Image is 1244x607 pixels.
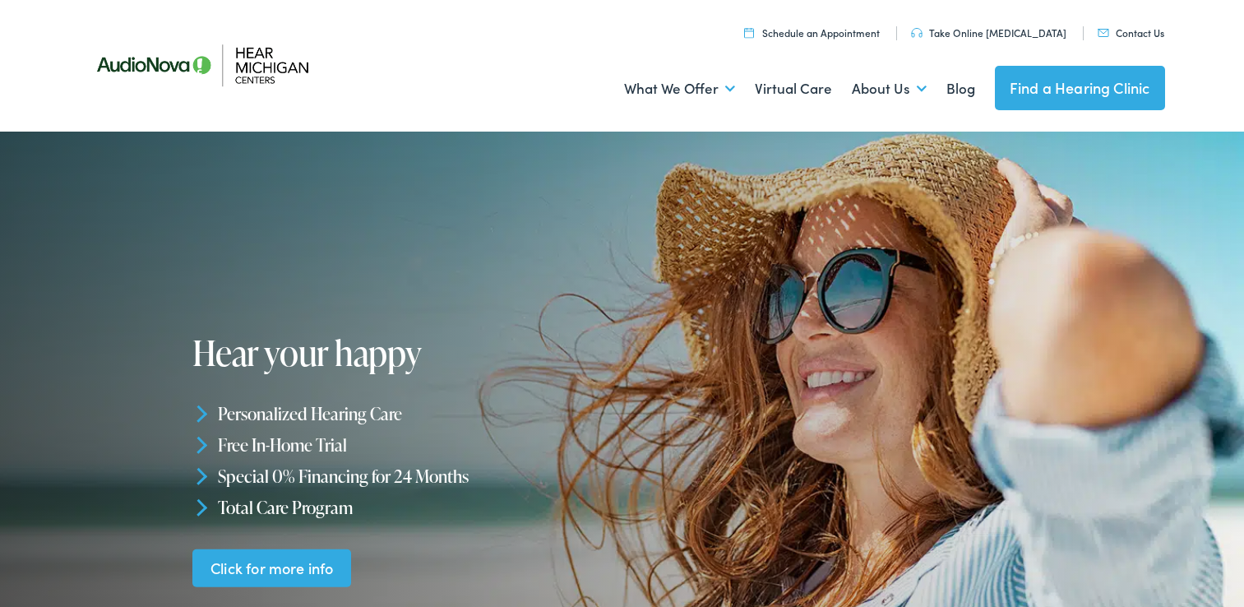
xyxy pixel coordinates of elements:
img: utility icon [744,27,754,38]
a: About Us [852,58,927,119]
a: Schedule an Appointment [744,25,880,39]
li: Total Care Program [192,491,627,522]
a: Blog [946,58,975,119]
li: Personalized Hearing Care [192,398,627,429]
img: utility icon [1098,29,1109,37]
a: Find a Hearing Clinic [995,66,1165,110]
h1: Hear your happy [192,334,627,372]
a: Virtual Care [755,58,832,119]
li: Special 0% Financing for 24 Months [192,461,627,492]
a: Take Online [MEDICAL_DATA] [911,25,1066,39]
a: Contact Us [1098,25,1164,39]
a: What We Offer [624,58,735,119]
li: Free In-Home Trial [192,429,627,461]
a: Click for more info [192,549,351,587]
img: utility icon [911,28,923,38]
